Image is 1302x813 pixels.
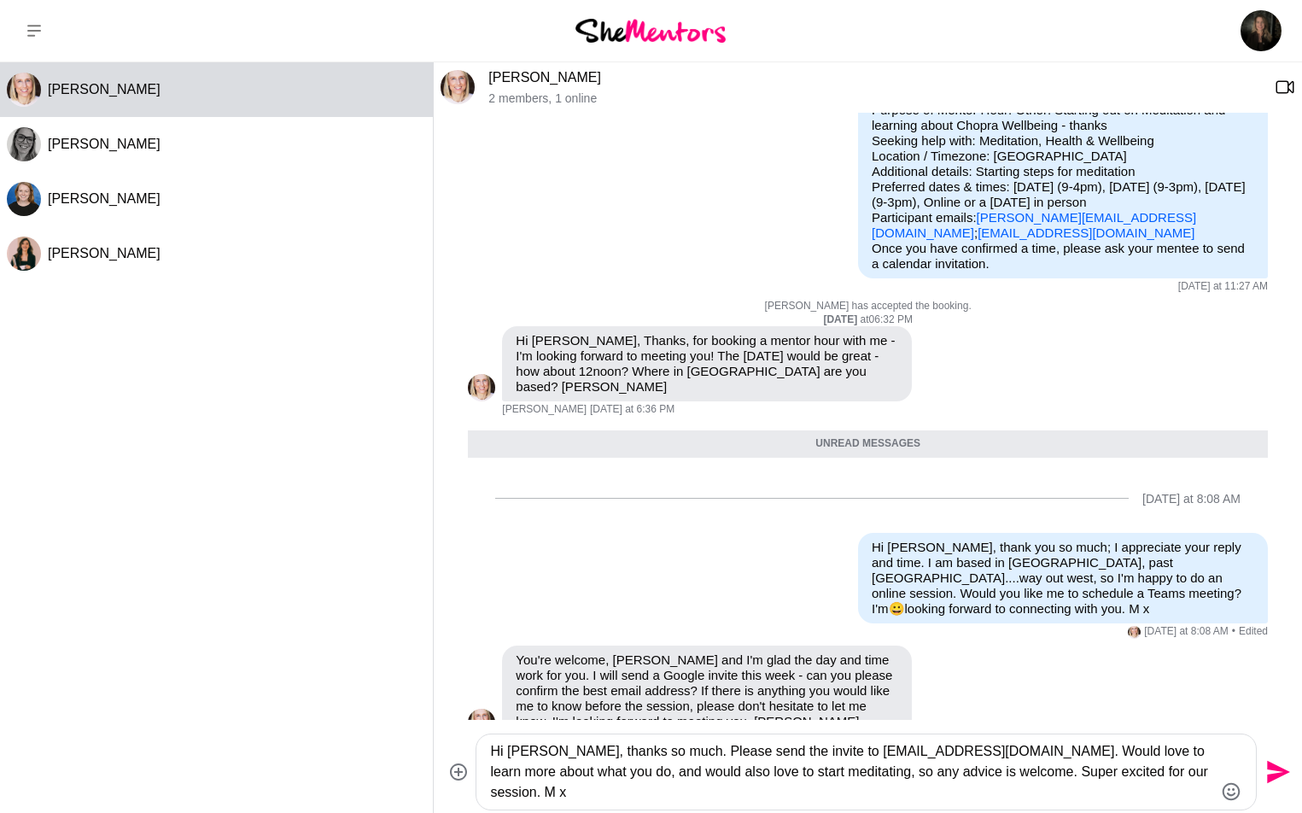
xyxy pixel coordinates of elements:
div: [DATE] at 8:08 AM [1142,492,1241,506]
p: 2 members , 1 online [488,91,1261,106]
a: [PERSON_NAME] [488,70,601,85]
a: [EMAIL_ADDRESS][DOMAIN_NAME] [978,225,1194,240]
img: M [7,237,41,271]
span: Edited [1232,625,1268,639]
div: Emily Burnham [468,374,495,401]
span: [PERSON_NAME] [502,403,587,417]
img: E [1128,626,1141,639]
p: You're welcome, [PERSON_NAME] and I'm glad the day and time work for you. I will send a Google in... [516,652,898,729]
p: Hi [PERSON_NAME], thank you so much; I appreciate your reply and time. I am based in [GEOGRAPHIC_... [872,540,1254,617]
div: Emily Burnham [1128,626,1141,639]
time: 2025-09-01T08:36:21.103Z [590,403,674,417]
button: Emoji picker [1221,781,1241,802]
div: at 06:32 PM [468,313,1268,327]
p: Purpose of Mentor Hour: Other: Starting out on Meditation and learning about Chopra Wellbeing - t... [872,102,1254,241]
span: 😀 [889,601,905,616]
time: 2025-09-01T01:27:04.379Z [1178,280,1268,294]
p: [PERSON_NAME] has accepted the booking. [468,300,1268,313]
div: Unread messages [468,430,1268,458]
span: [PERSON_NAME] [48,82,161,97]
img: E [468,709,495,736]
button: Send [1257,753,1295,792]
div: Mariana Queiroz [7,237,41,271]
div: Charlie Clarke [7,127,41,161]
img: H [7,182,41,216]
strong: [DATE] [823,313,860,325]
div: Emily Burnham [7,73,41,107]
p: Hi [PERSON_NAME], Thanks, for booking a mentor hour with me - I'm looking forward to meeting you!... [516,333,898,395]
span: [PERSON_NAME] [48,191,161,206]
img: C [7,127,41,161]
div: Hannah Legge [7,182,41,216]
textarea: Type your message [490,741,1213,803]
img: She Mentors Logo [575,19,726,42]
time: 2025-09-01T22:08:00.945Z [1144,625,1228,639]
img: Marisse van den Berg [1241,10,1282,51]
a: [PERSON_NAME][EMAIL_ADDRESS][DOMAIN_NAME] [872,210,1196,240]
img: E [468,374,495,401]
p: Once you have confirmed a time, please ask your mentee to send a calendar invitation. [872,241,1254,272]
span: [PERSON_NAME] [48,246,161,260]
img: E [7,73,41,107]
span: [PERSON_NAME] [48,137,161,151]
div: Emily Burnham [441,70,475,104]
div: Emily Burnham [468,709,495,736]
img: E [441,70,475,104]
